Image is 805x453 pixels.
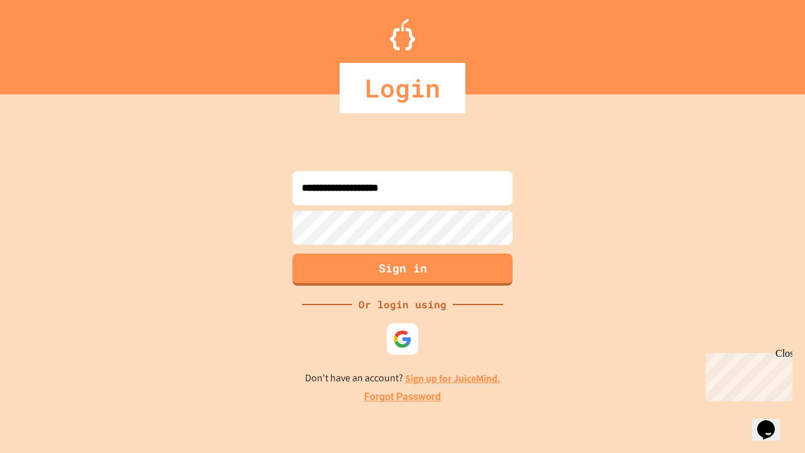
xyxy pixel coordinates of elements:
a: Sign up for JuiceMind. [405,372,501,385]
div: Login [340,63,465,113]
div: Or login using [352,297,453,312]
a: Forgot Password [364,389,441,405]
p: Don't have an account? [305,371,501,386]
button: Sign in [292,254,513,286]
iframe: chat widget [752,403,792,440]
img: google-icon.svg [393,330,412,349]
div: Chat with us now!Close [5,5,87,80]
img: Logo.svg [390,19,415,50]
iframe: chat widget [701,348,792,401]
